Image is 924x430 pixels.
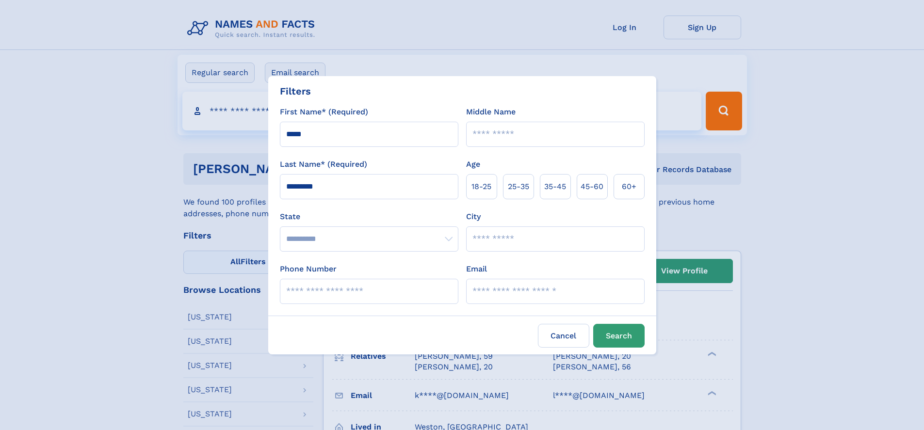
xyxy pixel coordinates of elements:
[466,211,481,223] label: City
[622,181,636,192] span: 60+
[280,211,458,223] label: State
[280,263,337,275] label: Phone Number
[508,181,529,192] span: 25‑35
[593,324,645,348] button: Search
[471,181,491,192] span: 18‑25
[280,106,368,118] label: First Name* (Required)
[280,84,311,98] div: Filters
[466,263,487,275] label: Email
[544,181,566,192] span: 35‑45
[466,159,480,170] label: Age
[466,106,516,118] label: Middle Name
[581,181,603,192] span: 45‑60
[538,324,589,348] label: Cancel
[280,159,367,170] label: Last Name* (Required)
